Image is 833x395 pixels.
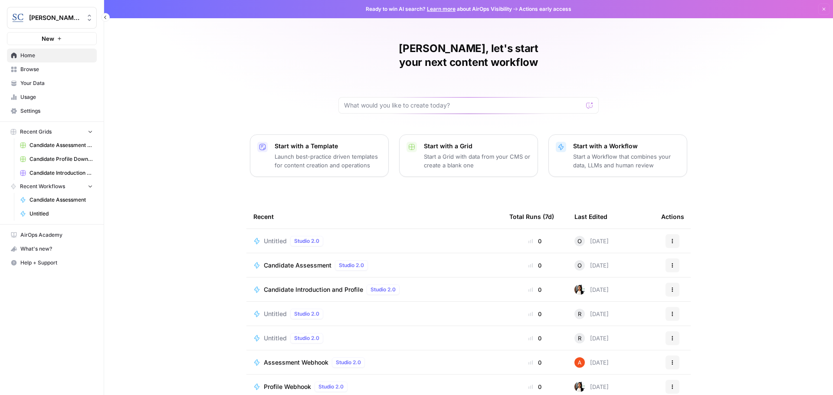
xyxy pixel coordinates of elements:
span: Untitled [30,210,93,218]
span: [PERSON_NAME] [GEOGRAPHIC_DATA] [29,13,82,22]
span: New [42,34,54,43]
span: O [577,261,582,270]
h1: [PERSON_NAME], let's start your next content workflow [338,42,599,69]
a: Your Data [7,76,97,90]
a: AirOps Academy [7,228,97,242]
button: Start with a WorkflowStart a Workflow that combines your data, LLMs and human review [548,134,687,177]
span: Untitled [264,237,287,245]
button: Recent Workflows [7,180,97,193]
span: Studio 2.0 [318,383,344,391]
span: AirOps Academy [20,231,93,239]
a: Learn more [427,6,456,12]
span: Home [20,52,93,59]
a: UntitledStudio 2.0 [253,236,495,246]
button: Help + Support [7,256,97,270]
a: Home [7,49,97,62]
span: Candidate Assessment Download Sheet [30,141,93,149]
span: Candidate Profile Download Sheet [30,155,93,163]
div: [DATE] [574,236,609,246]
a: UntitledStudio 2.0 [253,309,495,319]
div: 0 [509,237,561,245]
a: Candidate AssessmentStudio 2.0 [253,260,495,271]
img: xqjo96fmx1yk2e67jao8cdkou4un [574,382,585,392]
div: Actions [661,205,684,229]
a: Settings [7,104,97,118]
p: Start a Workflow that combines your data, LLMs and human review [573,152,680,170]
p: Start with a Grid [424,142,531,150]
div: [DATE] [574,357,609,368]
span: R [578,334,581,343]
div: 0 [509,334,561,343]
div: [DATE] [574,333,609,343]
div: Recent [253,205,495,229]
div: [DATE] [574,382,609,392]
span: Candidate Assessment [30,196,93,204]
span: R [578,310,581,318]
span: Studio 2.0 [294,310,319,318]
input: What would you like to create today? [344,101,583,110]
div: 0 [509,261,561,270]
a: Usage [7,90,97,104]
button: New [7,32,97,45]
p: Start with a Template [275,142,381,150]
span: Studio 2.0 [336,359,361,366]
img: xqjo96fmx1yk2e67jao8cdkou4un [574,284,585,295]
p: Start a Grid with data from your CMS or create a blank one [424,152,531,170]
span: Studio 2.0 [294,237,319,245]
a: Candidate Profile Download Sheet [16,152,97,166]
a: Assessment WebhookStudio 2.0 [253,357,495,368]
span: O [577,237,582,245]
a: Untitled [16,207,97,221]
span: Settings [20,107,93,115]
span: Recent Grids [20,128,52,136]
img: Stanton Chase Nashville Logo [10,10,26,26]
div: Total Runs (7d) [509,205,554,229]
span: Your Data [20,79,93,87]
span: Profile Webhook [264,382,311,391]
a: Candidate Introduction Download Sheet [16,166,97,180]
span: Usage [20,93,93,101]
div: Last Edited [574,205,607,229]
img: cje7zb9ux0f2nqyv5qqgv3u0jxek [574,357,585,368]
button: Workspace: Stanton Chase Nashville [7,7,97,29]
div: 0 [509,285,561,294]
div: [DATE] [574,309,609,319]
a: Browse [7,62,97,76]
button: Start with a TemplateLaunch best-practice driven templates for content creation and operations [250,134,389,177]
div: 0 [509,310,561,318]
a: Candidate Introduction and ProfileStudio 2.0 [253,284,495,295]
p: Launch best-practice driven templates for content creation and operations [275,152,381,170]
p: Start with a Workflow [573,142,680,150]
span: Studio 2.0 [371,286,396,294]
span: Candidate Introduction Download Sheet [30,169,93,177]
span: Browse [20,65,93,73]
span: Recent Workflows [20,183,65,190]
span: Untitled [264,310,287,318]
span: Untitled [264,334,287,343]
div: What's new? [7,242,96,255]
a: Profile WebhookStudio 2.0 [253,382,495,392]
div: 0 [509,358,561,367]
span: Studio 2.0 [339,261,364,269]
span: Ready to win AI search? about AirOps Visibility [366,5,512,13]
span: Actions early access [519,5,571,13]
button: Recent Grids [7,125,97,138]
a: Candidate Assessment Download Sheet [16,138,97,152]
a: Candidate Assessment [16,193,97,207]
span: Candidate Introduction and Profile [264,285,363,294]
span: Help + Support [20,259,93,267]
div: 0 [509,382,561,391]
a: UntitledStudio 2.0 [253,333,495,343]
span: Studio 2.0 [294,334,319,342]
span: Assessment Webhook [264,358,328,367]
div: [DATE] [574,260,609,271]
div: [DATE] [574,284,609,295]
button: Start with a GridStart a Grid with data from your CMS or create a blank one [399,134,538,177]
span: Candidate Assessment [264,261,331,270]
button: What's new? [7,242,97,256]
